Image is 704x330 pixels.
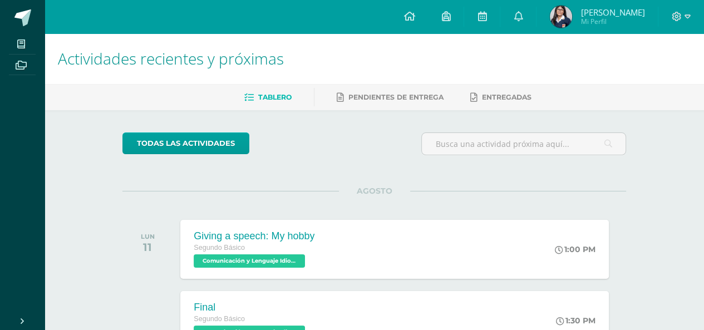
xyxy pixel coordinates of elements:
a: Tablero [244,88,292,106]
div: 11 [141,240,155,254]
span: [PERSON_NAME] [580,7,644,18]
span: Comunicación y Lenguaje Idioma Extranjero Inglés 'B' [194,254,305,268]
a: Entregadas [470,88,531,106]
input: Busca una actividad próxima aquí... [422,133,626,155]
div: Final [194,302,308,313]
span: AGOSTO [339,186,410,196]
span: Entregadas [482,93,531,101]
span: Segundo Básico [194,244,245,252]
span: Mi Perfil [580,17,644,26]
div: 1:30 PM [556,316,595,326]
div: Giving a speech: My hobby [194,230,314,242]
span: Segundo Básico [194,315,245,323]
img: 110091913e7e8b7ef55f169950911861.png [550,6,572,28]
span: Pendientes de entrega [348,93,444,101]
div: LUN [141,233,155,240]
div: 1:00 PM [555,244,595,254]
span: Actividades recientes y próximas [58,48,284,69]
span: Tablero [258,93,292,101]
a: Pendientes de entrega [337,88,444,106]
a: todas las Actividades [122,132,249,154]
